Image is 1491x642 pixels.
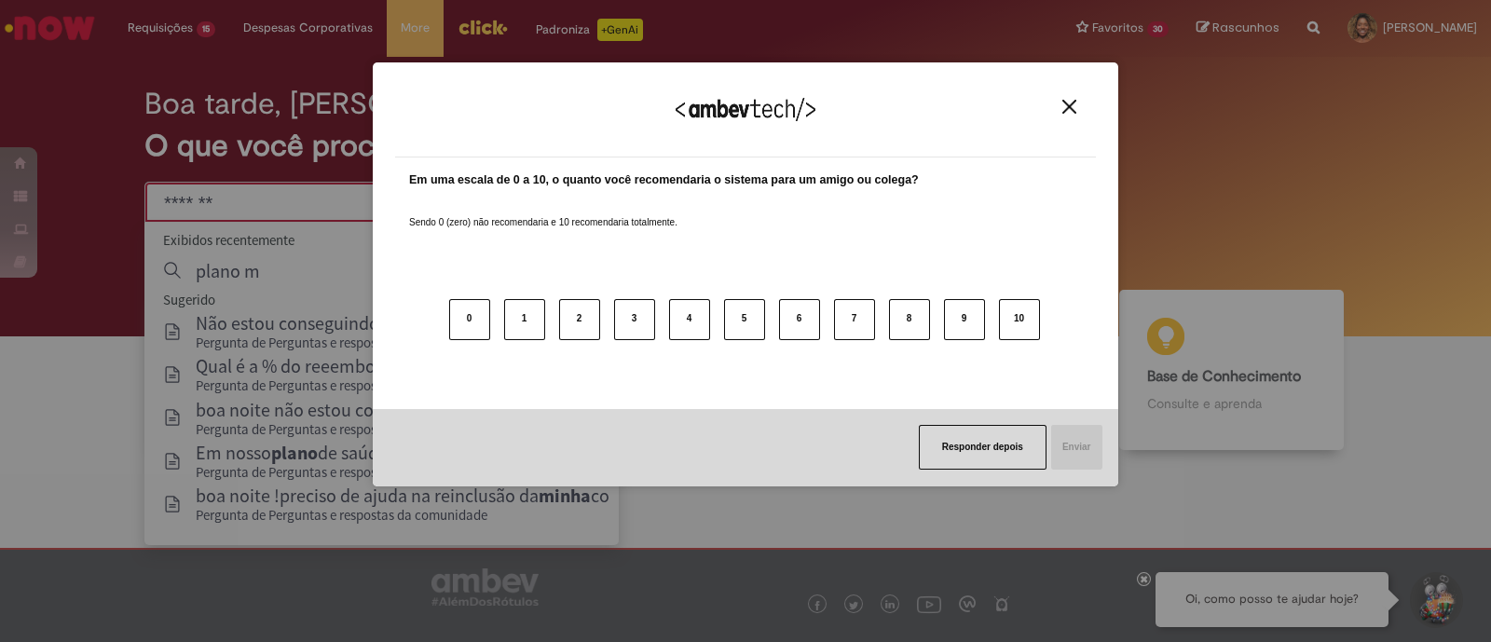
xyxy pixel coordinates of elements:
img: Logo Ambevtech [676,98,815,121]
label: Em uma escala de 0 a 10, o quanto você recomendaria o sistema para um amigo ou colega? [409,171,919,189]
button: 1 [504,299,545,340]
button: 6 [779,299,820,340]
button: 2 [559,299,600,340]
button: 3 [614,299,655,340]
button: 0 [449,299,490,340]
button: 5 [724,299,765,340]
button: Close [1057,99,1082,115]
button: 4 [669,299,710,340]
button: 7 [834,299,875,340]
label: Sendo 0 (zero) não recomendaria e 10 recomendaria totalmente. [409,194,677,229]
button: 9 [944,299,985,340]
button: 10 [999,299,1040,340]
img: Close [1062,100,1076,114]
button: Responder depois [919,425,1046,470]
button: 8 [889,299,930,340]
